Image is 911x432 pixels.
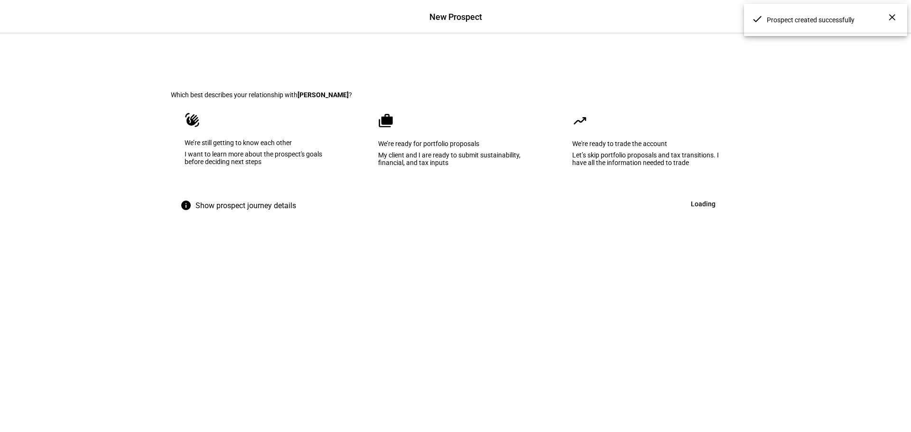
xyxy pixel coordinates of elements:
[171,91,740,99] div: Which best describes your relationship with ?
[180,200,192,211] mat-icon: info
[185,139,338,147] div: We’re still getting to know each other
[171,99,352,194] eth-mega-radio-button: We’re still getting to know each other
[363,99,546,194] eth-mega-radio-button: We’re ready for portfolio proposals
[378,151,531,166] div: My client and I are ready to submit sustainability, financial, and tax inputs
[558,99,740,194] eth-mega-radio-button: We're ready to trade the account
[297,91,349,99] b: [PERSON_NAME]
[752,13,763,25] mat-icon: done
[185,150,338,165] div: I want to learn more about the prospect's goals before deciding next steps
[767,16,894,24] span: Prospect created successfully
[378,140,531,147] div: We’re ready for portfolio proposals
[572,140,725,147] div: We're ready to trade the account
[185,112,200,128] mat-icon: waving_hand
[378,113,393,129] mat-icon: cases
[195,194,296,217] span: Show prospect journey details
[171,194,309,217] button: Show prospect journey details
[572,151,725,166] div: Let’s skip portfolio proposals and tax transitions. I have all the information needed to trade
[572,113,587,129] mat-icon: moving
